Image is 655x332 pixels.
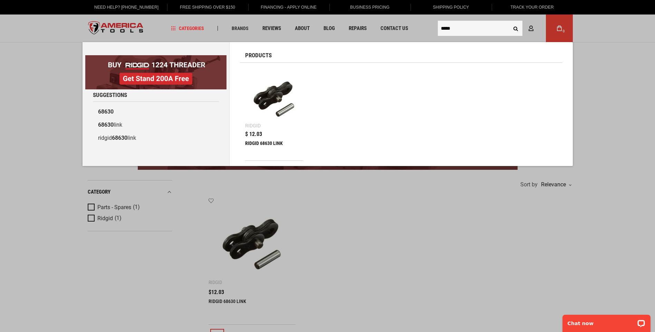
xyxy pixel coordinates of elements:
b: 68630 [112,135,127,141]
span: Brands [232,26,249,31]
b: 68630 [98,108,114,115]
a: Categories [168,24,207,33]
a: RIDGID 68630 LINK Ridgid $ 12.03 RIDGID 68630 LINK [245,68,304,160]
a: Brands [229,24,252,33]
span: Products [245,52,272,58]
div: RIDGID 68630 LINK [245,140,304,157]
iframe: LiveChat chat widget [558,310,655,332]
span: $ 12.03 [245,131,262,137]
img: RIDGID 68630 LINK [249,71,300,123]
a: 68630 [93,105,219,118]
a: ridgid68630link [93,131,219,145]
img: BOGO: Buy RIDGID® 1224 Threader, Get Stand 200A Free! [85,55,227,89]
b: 68630 [98,121,114,128]
span: Suggestions [93,92,127,98]
div: Ridgid [245,123,261,128]
a: BOGO: Buy RIDGID® 1224 Threader, Get Stand 200A Free! [85,55,227,60]
button: Search [509,22,522,35]
a: 68630link [93,118,219,131]
span: Categories [171,26,204,31]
